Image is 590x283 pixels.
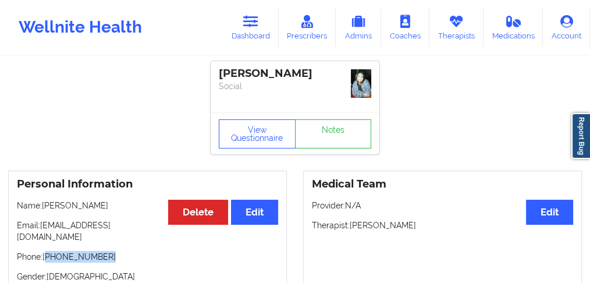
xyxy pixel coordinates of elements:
[17,271,278,282] p: Gender: [DEMOGRAPHIC_DATA]
[219,67,371,80] div: [PERSON_NAME]
[231,200,278,225] button: Edit
[17,200,278,211] p: Name: [PERSON_NAME]
[312,178,573,191] h3: Medical Team
[17,178,278,191] h3: Personal Information
[351,69,371,98] img: 68d07781-0266-4319-bca6-0d1bb30f64a9IMG_5116.jpeg
[336,8,381,47] a: Admins
[543,8,590,47] a: Account
[312,220,573,231] p: Therapist: [PERSON_NAME]
[168,200,228,225] button: Delete
[219,80,371,92] p: Social
[17,220,278,243] p: Email: [EMAIL_ADDRESS][DOMAIN_NAME]
[295,119,372,148] a: Notes
[571,113,590,159] a: Report Bug
[312,200,573,211] p: Provider: N/A
[526,200,573,225] button: Edit
[381,8,429,47] a: Coaches
[429,8,484,47] a: Therapists
[279,8,336,47] a: Prescribers
[219,119,296,148] button: View Questionnaire
[484,8,543,47] a: Medications
[223,8,279,47] a: Dashboard
[17,251,278,263] p: Phone: [PHONE_NUMBER]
